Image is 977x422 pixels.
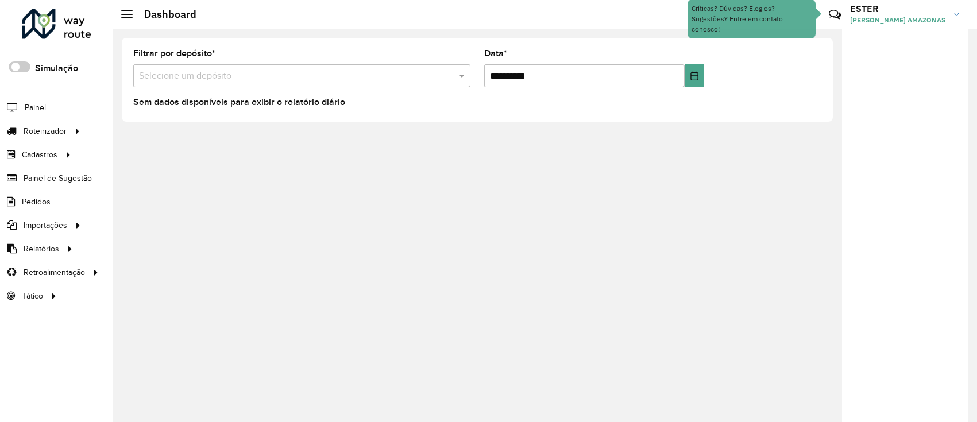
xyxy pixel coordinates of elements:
[24,219,67,231] span: Importações
[822,2,847,27] a: Contato Rápido
[35,61,78,75] label: Simulação
[133,8,196,21] h2: Dashboard
[850,15,945,25] span: [PERSON_NAME] AMAZONAS
[685,64,704,87] button: Choose Date
[22,290,43,302] span: Tático
[850,3,945,14] h3: ESTER
[133,47,215,60] label: Filtrar por depósito
[22,196,51,208] span: Pedidos
[25,102,46,114] span: Painel
[24,243,59,255] span: Relatórios
[133,95,345,109] label: Sem dados disponíveis para exibir o relatório diário
[24,172,92,184] span: Painel de Sugestão
[24,266,85,278] span: Retroalimentação
[22,149,57,161] span: Cadastros
[484,47,507,60] label: Data
[24,125,67,137] span: Roteirizador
